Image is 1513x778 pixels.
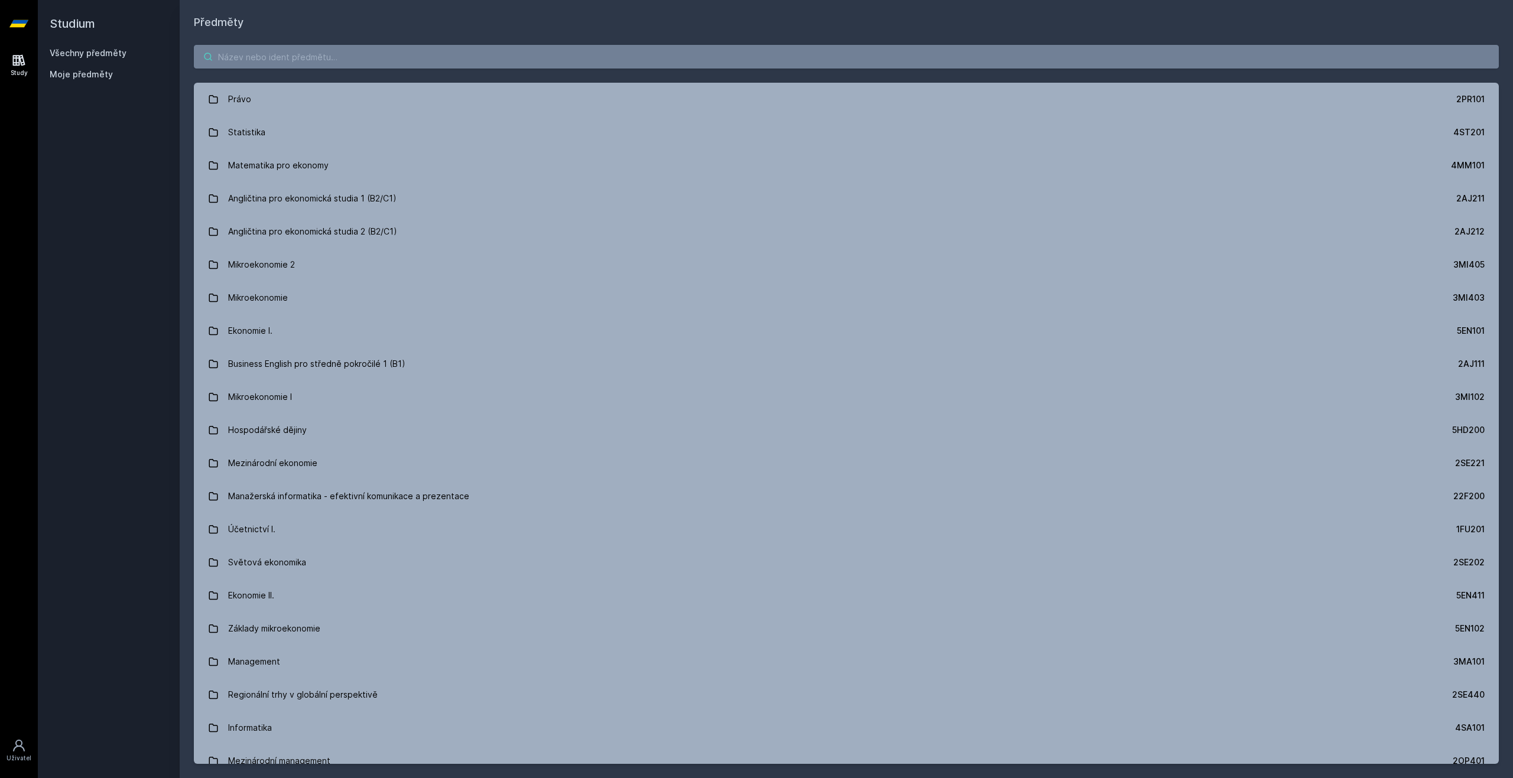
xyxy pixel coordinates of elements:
[1451,159,1485,171] div: 4MM101
[1456,193,1485,204] div: 2AJ211
[194,447,1499,480] a: Mezinárodní ekonomie 2SE221
[194,149,1499,182] a: Matematika pro ekonomy 4MM101
[1456,93,1485,105] div: 2PR101
[194,678,1499,711] a: Regionální trhy v globální perspektivě 2SE440
[228,617,320,640] div: Základy mikroekonomie
[1452,689,1485,701] div: 2SE440
[194,14,1499,31] h1: Předměty
[1453,292,1485,304] div: 3MI403
[1453,126,1485,138] div: 4ST201
[194,513,1499,546] a: Účetnictví I. 1FU201
[194,711,1499,744] a: Informatika 4SA101
[228,319,272,343] div: Ekonomie I.
[1455,391,1485,403] div: 3MI102
[228,154,329,177] div: Matematika pro ekonomy
[7,754,31,763] div: Uživatel
[50,69,113,80] span: Moje předměty
[194,83,1499,116] a: Právo 2PR101
[194,248,1499,281] a: Mikroekonomie 2 3MI405
[194,744,1499,777] a: Mezinárodní management 2OP401
[228,484,469,508] div: Manažerská informatika - efektivní komunikace a prezentace
[228,220,397,243] div: Angličtina pro ekonomická studia 2 (B2/C1)
[1453,259,1485,271] div: 3MI405
[2,733,35,769] a: Uživatel
[228,551,306,574] div: Světová ekonomika
[228,286,288,310] div: Mikroekonomie
[228,352,405,376] div: Business English pro středně pokročilé 1 (B1)
[194,579,1499,612] a: Ekonomie II. 5EN411
[194,546,1499,579] a: Světová ekonomika 2SE202
[194,380,1499,414] a: Mikroekonomie I 3MI102
[2,47,35,83] a: Study
[194,182,1499,215] a: Angličtina pro ekonomická studia 1 (B2/C1) 2AJ211
[1455,623,1485,634] div: 5EN102
[1457,325,1485,337] div: 5EN101
[1456,523,1485,535] div: 1FU201
[1455,457,1485,469] div: 2SE221
[228,683,378,707] div: Regionální trhy v globální perspektivě
[1455,722,1485,734] div: 4SA101
[194,45,1499,69] input: Název nebo ident předmětu…
[1456,590,1485,601] div: 5EN411
[228,121,265,144] div: Statistika
[1458,358,1485,370] div: 2AJ111
[228,385,292,409] div: Mikroekonomie I
[228,451,317,475] div: Mezinárodní ekonomie
[194,347,1499,380] a: Business English pro středně pokročilé 1 (B1) 2AJ111
[194,414,1499,447] a: Hospodářské dějiny 5HD200
[194,215,1499,248] a: Angličtina pro ekonomická studia 2 (B2/C1) 2AJ212
[194,612,1499,645] a: Základy mikroekonomie 5EN102
[194,281,1499,314] a: Mikroekonomie 3MI403
[194,116,1499,149] a: Statistika 4ST201
[1453,755,1485,767] div: 2OP401
[228,716,272,740] div: Informatika
[228,418,307,442] div: Hospodářské dějiny
[228,87,251,111] div: Právo
[1452,424,1485,436] div: 5HD200
[1454,226,1485,237] div: 2AJ212
[1453,656,1485,668] div: 3MA101
[50,48,126,58] a: Všechny předměty
[194,314,1499,347] a: Ekonomie I. 5EN101
[194,645,1499,678] a: Management 3MA101
[228,650,280,673] div: Management
[228,749,330,773] div: Mezinárodní management
[228,517,275,541] div: Účetnictví I.
[228,187,397,210] div: Angličtina pro ekonomická studia 1 (B2/C1)
[11,69,28,77] div: Study
[228,253,295,276] div: Mikroekonomie 2
[228,584,274,607] div: Ekonomie II.
[194,480,1499,513] a: Manažerská informatika - efektivní komunikace a prezentace 22F200
[1453,556,1485,568] div: 2SE202
[1453,490,1485,502] div: 22F200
